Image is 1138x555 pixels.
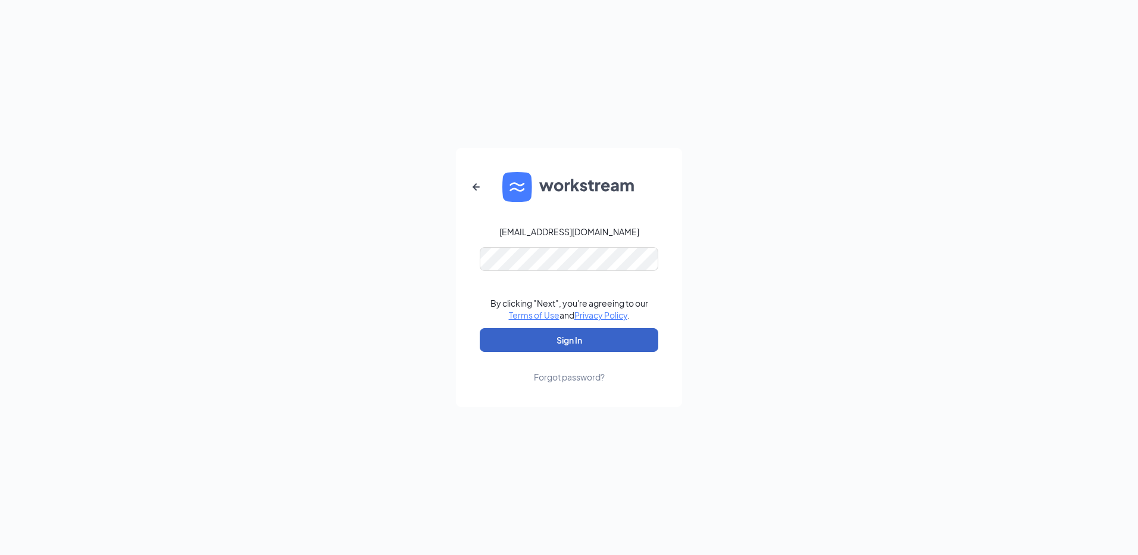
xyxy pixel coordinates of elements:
[462,173,490,201] button: ArrowLeftNew
[499,226,639,238] div: [EMAIL_ADDRESS][DOMAIN_NAME]
[469,180,483,194] svg: ArrowLeftNew
[574,310,627,320] a: Privacy Policy
[502,172,636,202] img: WS logo and Workstream text
[534,371,605,383] div: Forgot password?
[534,352,605,383] a: Forgot password?
[490,297,648,321] div: By clicking "Next", you're agreeing to our and .
[480,328,658,352] button: Sign In
[509,310,559,320] a: Terms of Use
